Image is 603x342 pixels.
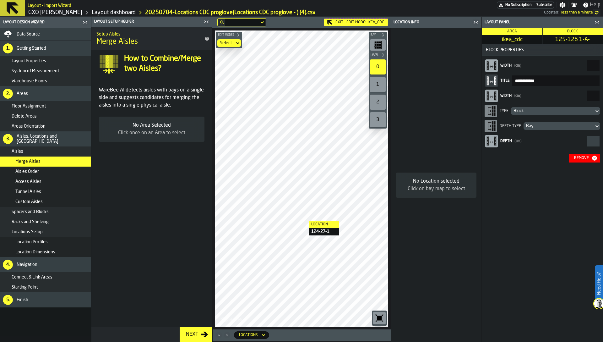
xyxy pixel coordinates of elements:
[15,199,43,204] span: Custom Aisles
[17,262,37,267] span: Navigation
[96,37,138,47] span: Merge Aisles
[0,86,91,101] li: menu Areas
[12,209,49,214] span: Spacers and Blocks
[220,41,232,46] div: DropdownMenuValue-none
[12,124,46,129] span: Areas Orientation
[569,154,600,163] button: button-Remove
[369,32,387,38] button: button-
[12,275,52,280] span: Connect & Link Areas
[483,47,601,52] span: Block Properties
[561,10,593,15] span: 28/08/2025, 14:04:19
[0,131,91,146] li: menu Aisles, Locations and Bays
[536,3,552,7] span: Subscribe
[17,134,88,144] span: Aisles, Locations and [GEOGRAPHIC_DATA]
[0,177,91,187] li: menu Access Aisles
[497,2,554,8] a: link-to-/wh/i/baca6aa3-d1fc-43c0-a604-2a1c9d5db74d/pricing/
[91,17,212,27] header: Layout Setup Helper
[485,58,600,73] label: react-aria3878224070-:rrm:
[17,297,28,302] span: Finish
[544,10,559,15] span: Updated:
[239,333,258,337] div: DropdownMenuValue-locations
[590,1,600,9] span: Help
[505,3,532,7] span: No Subscription
[572,156,591,160] div: Remove
[514,139,516,143] span: (
[0,207,91,217] li: menu Spacers and Blocks
[369,38,387,52] div: button-toolbar-undefined
[497,2,554,8] div: Menu Subscription
[215,332,223,338] button: Maximize
[28,2,71,8] h2: Sub Title
[202,18,211,25] label: button-toggle-Close me
[568,2,580,8] label: button-toggle-Notifications
[3,43,13,53] div: 1.
[180,327,212,342] button: button-Next
[533,3,535,7] span: —
[485,134,600,149] label: react-aria3878224070-:rrv:
[28,9,316,16] nav: Breadcrumb
[3,134,13,144] div: 3.
[12,149,23,154] span: Aisles
[12,285,38,290] span: Starting Point
[0,257,91,272] li: menu Navigation
[392,20,471,25] div: Location Info
[309,228,339,235] div: 124-27-1
[514,64,515,68] span: (
[15,159,41,164] span: Merge Aisles
[567,30,578,33] span: Block
[0,28,91,41] li: menu Data Source
[104,122,199,129] div: No Area Selected
[91,27,212,50] div: title-Merge Aisles
[17,91,28,96] span: Areas
[124,54,204,74] h4: How to Combine/Merge two Aisles?
[595,266,602,301] label: Need Help?
[94,54,209,74] div: input-question-How to Combine/Merge two Aisles?
[401,185,471,193] div: Click on bay map to select
[513,108,591,113] div: DropdownMenuValue-1
[3,260,13,270] div: 4.
[0,146,91,157] li: menu Aisles
[0,41,91,56] li: menu Getting Started
[216,313,252,326] a: logo-header
[15,250,55,255] span: Location Dimensions
[217,33,235,37] span: Edit Modes
[374,313,384,323] svg: Reset zoom and position
[17,46,46,51] span: Getting Started
[500,79,510,83] span: Title
[369,111,387,129] div: button-toolbar-undefined
[92,9,136,16] a: link-to-/wh/i/baca6aa3-d1fc-43c0-a604-2a1c9d5db74d/designer
[0,76,91,86] li: menu Warehouse Floors
[12,104,46,109] span: Floor Assignment
[580,1,603,9] label: button-toggle-Help
[0,247,91,257] li: menu Location Dimensions
[0,111,91,121] li: menu Delete Areas
[12,114,37,119] span: Delete Areas
[0,237,91,247] li: menu Location Profiles
[520,64,521,68] span: )
[99,86,204,109] p: WareBee AI detects aisles with bays on a single side and suggests candidates for merging the aisl...
[498,109,510,113] div: Type
[485,103,600,119] div: TypeDropdownMenuValue-1
[324,19,388,26] div: Exit - Edit Mode:
[526,124,591,129] div: DropdownMenuValue-bay
[514,139,522,143] span: cm
[485,119,600,134] div: Depth TypeDropdownMenuValue-bay
[0,101,91,111] li: menu Floor Assignment
[0,227,91,237] li: menu Locations Setup
[391,17,481,28] header: Location Info
[223,332,231,338] button: Minimize
[401,178,471,185] div: No Location selected
[220,20,224,24] div: hide filter
[3,295,13,305] div: 5.
[17,32,40,37] span: Data Source
[370,59,386,74] div: 0
[514,94,515,98] span: (
[0,157,91,167] li: menu Merge Aisles
[309,221,339,228] label: Location
[0,187,91,197] li: menu Tunnel Aisles
[145,9,316,16] a: link-to-/wh/i/baca6aa3-d1fc-43c0-a604-2a1c9d5db74d/import/layout/c5ea9846-d6dd-4edc-b85f-152cc3b3...
[28,9,82,16] a: link-to-/wh/i/baca6aa3-d1fc-43c0-a604-2a1c9d5db74d
[482,44,603,56] button: button-
[3,89,13,99] div: 2.
[216,32,242,38] button: button-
